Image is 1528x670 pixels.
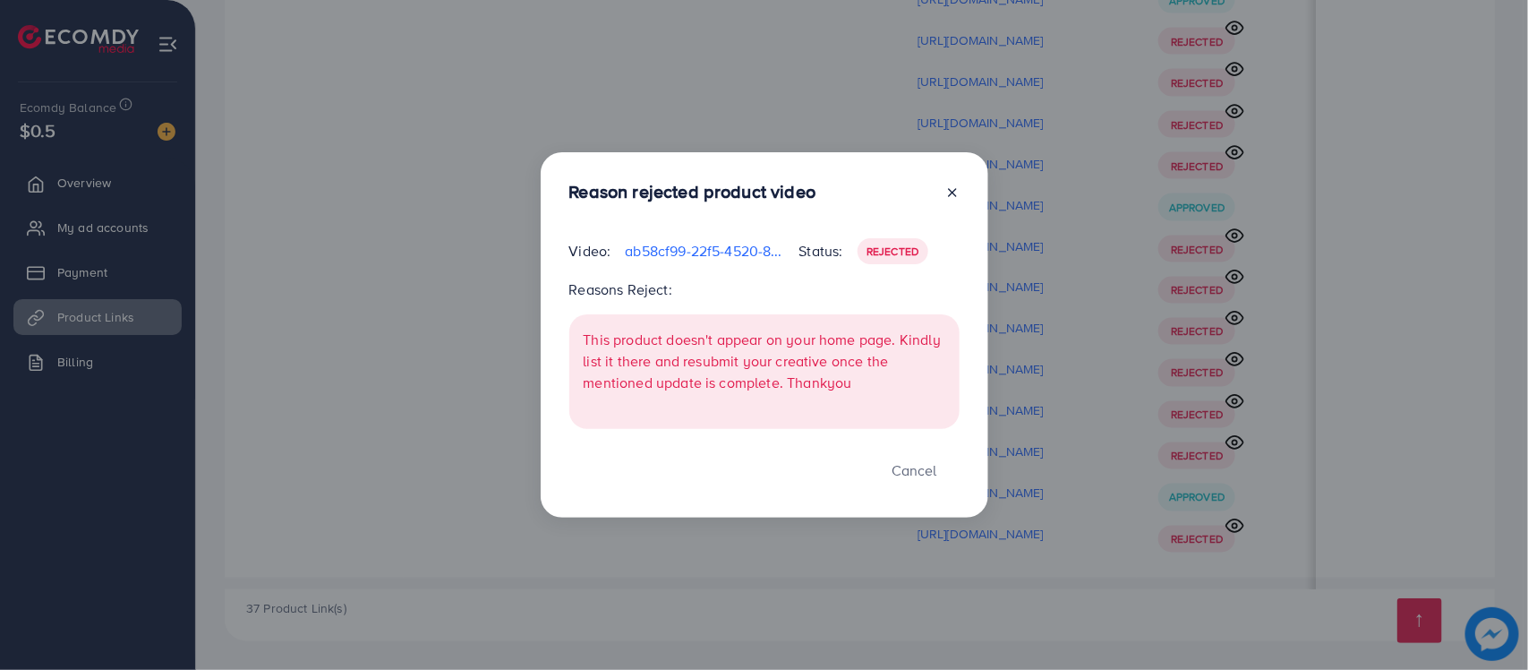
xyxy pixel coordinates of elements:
p: Reasons Reject: [569,279,960,300]
span: Rejected [866,244,918,259]
p: Video: [569,240,611,262]
p: Status: [799,240,843,262]
p: This product doesn't appear on your home page. Kindly list it there and resubmit your creative on... [584,329,945,393]
button: Cancel [870,451,960,489]
p: ab58cf99-22f5-4520-88a8-2d2bbc7f305d-1759931584707.mp4 [625,240,784,262]
h3: Reason rejected product video [569,181,816,202]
